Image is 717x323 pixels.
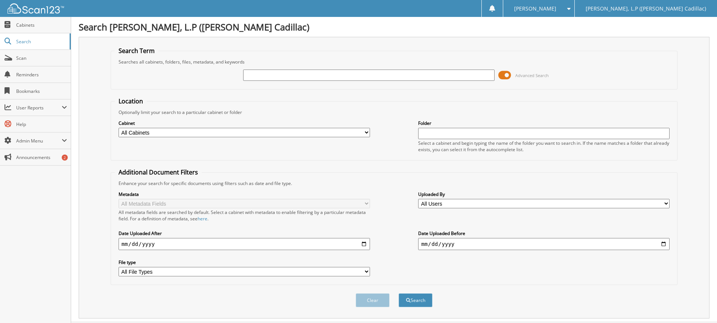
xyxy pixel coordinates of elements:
[16,22,67,28] span: Cabinets
[514,6,556,11] span: [PERSON_NAME]
[418,191,670,197] label: Uploaded By
[62,155,68,161] div: 2
[16,154,67,161] span: Announcements
[119,238,370,250] input: start
[586,6,706,11] span: [PERSON_NAME], L.P ([PERSON_NAME] Cadillac)
[16,105,62,111] span: User Reports
[115,59,673,65] div: Searches all cabinets, folders, files, metadata, and keywords
[115,180,673,187] div: Enhance your search for specific documents using filters such as date and file type.
[399,293,432,307] button: Search
[418,238,670,250] input: end
[115,168,202,176] legend: Additional Document Filters
[356,293,390,307] button: Clear
[8,3,64,14] img: scan123-logo-white.svg
[119,259,370,265] label: File type
[119,230,370,237] label: Date Uploaded After
[16,71,67,78] span: Reminders
[418,140,670,153] div: Select a cabinet and begin typing the name of the folder you want to search in. If the name match...
[119,209,370,222] div: All metadata fields are searched by default. Select a cabinet with metadata to enable filtering b...
[119,120,370,126] label: Cabinet
[16,55,67,61] span: Scan
[119,191,370,197] label: Metadata
[418,230,670,237] label: Date Uploaded Before
[115,109,673,115] div: Optionally limit your search to a particular cabinet or folder
[16,121,67,127] span: Help
[115,47,158,55] legend: Search Term
[16,38,66,45] span: Search
[16,138,62,144] span: Admin Menu
[515,73,549,78] span: Advanced Search
[418,120,670,126] label: Folder
[198,215,207,222] a: here
[115,97,147,105] legend: Location
[16,88,67,94] span: Bookmarks
[79,21,709,33] h1: Search [PERSON_NAME], L.P ([PERSON_NAME] Cadillac)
